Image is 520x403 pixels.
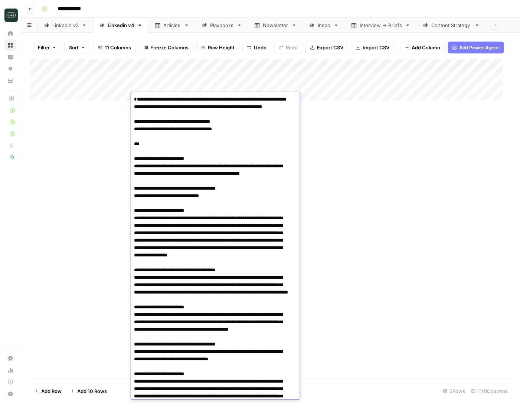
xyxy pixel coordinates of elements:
[263,22,289,29] div: Newsletter
[254,44,266,51] span: Undo
[33,42,61,53] button: Filter
[459,44,500,51] span: Add Power Agent
[4,353,16,364] a: Settings
[66,385,111,397] button: Add 10 Rows
[4,51,16,63] a: Insights
[4,39,16,51] a: Browse
[440,385,468,397] div: 2 Rows
[4,364,16,376] a: Usage
[412,44,440,51] span: Add Column
[38,18,93,33] a: Linkedin v3
[52,22,79,29] div: Linkedin v3
[38,44,50,51] span: Filter
[351,42,394,53] button: Import CSV
[318,22,331,29] div: Inspo
[4,9,18,22] img: Catalyst Logo
[303,18,345,33] a: Inspo
[363,44,389,51] span: Import CSV
[360,22,402,29] div: Interview -> Briefs
[69,44,79,51] span: Sort
[4,376,16,388] a: Learning Hub
[93,42,136,53] button: 11 Columns
[41,387,62,395] span: Add Row
[286,44,298,51] span: Redo
[139,42,193,53] button: Freeze Columns
[317,44,343,51] span: Export CSV
[150,44,189,51] span: Freeze Columns
[4,75,16,87] a: Your Data
[93,18,149,33] a: Linkedin v4
[210,22,234,29] div: Playbooks
[4,388,16,400] button: Help + Support
[4,63,16,75] a: Opportunities
[242,42,271,53] button: Undo
[468,385,511,397] div: 11/11 Columns
[417,18,486,33] a: Content Strategy
[305,42,348,53] button: Export CSV
[4,27,16,39] a: Home
[149,18,196,33] a: Articles
[163,22,181,29] div: Articles
[248,18,303,33] a: Newsletter
[196,42,239,53] button: Row Height
[196,18,248,33] a: Playbooks
[4,6,16,24] button: Workspace: Catalyst
[448,42,504,53] button: Add Power Agent
[77,387,107,395] span: Add 10 Rows
[274,42,302,53] button: Redo
[64,42,90,53] button: Sort
[345,18,417,33] a: Interview -> Briefs
[108,22,134,29] div: Linkedin v4
[431,22,472,29] div: Content Strategy
[105,44,131,51] span: 11 Columns
[400,42,445,53] button: Add Column
[30,385,66,397] button: Add Row
[208,44,235,51] span: Row Height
